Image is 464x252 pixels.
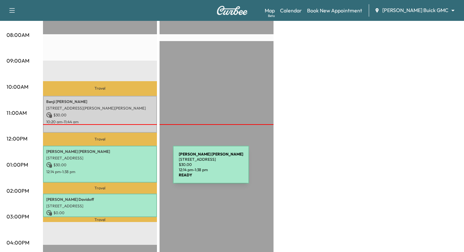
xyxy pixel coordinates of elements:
p: Travel [43,133,157,146]
p: 11:00AM [7,109,27,117]
p: $ 0.00 [46,210,154,216]
p: 01:00PM [7,161,28,169]
span: [PERSON_NAME] Buick GMC [382,7,448,14]
p: [STREET_ADDRESS] [46,203,154,209]
p: [PERSON_NAME] [PERSON_NAME] [46,149,154,154]
img: Curbee Logo [217,6,248,15]
p: $ 30.00 [46,162,154,168]
p: 10:00AM [7,83,28,91]
p: [PERSON_NAME] Davidoff [46,197,154,202]
div: Beta [268,13,275,18]
p: 12:14 pm - 1:38 pm [46,169,154,174]
a: Calendar [280,7,302,14]
p: Benji [PERSON_NAME] [46,99,154,104]
p: Travel [43,81,157,96]
p: $ 30.00 [46,112,154,118]
p: [STREET_ADDRESS] [46,156,154,161]
p: 02:00PM [7,187,29,195]
a: Book New Appointment [307,7,362,14]
p: 08:00AM [7,31,29,39]
p: Travel [43,217,157,222]
p: Travel [43,183,157,194]
p: 10:20 am - 11:44 am [46,119,154,125]
a: MapBeta [265,7,275,14]
p: 04:00PM [7,239,29,246]
p: 09:00AM [7,57,29,65]
p: 03:00PM [7,213,29,220]
p: [STREET_ADDRESS][PERSON_NAME][PERSON_NAME] [46,106,154,111]
p: 12:00PM [7,135,27,142]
